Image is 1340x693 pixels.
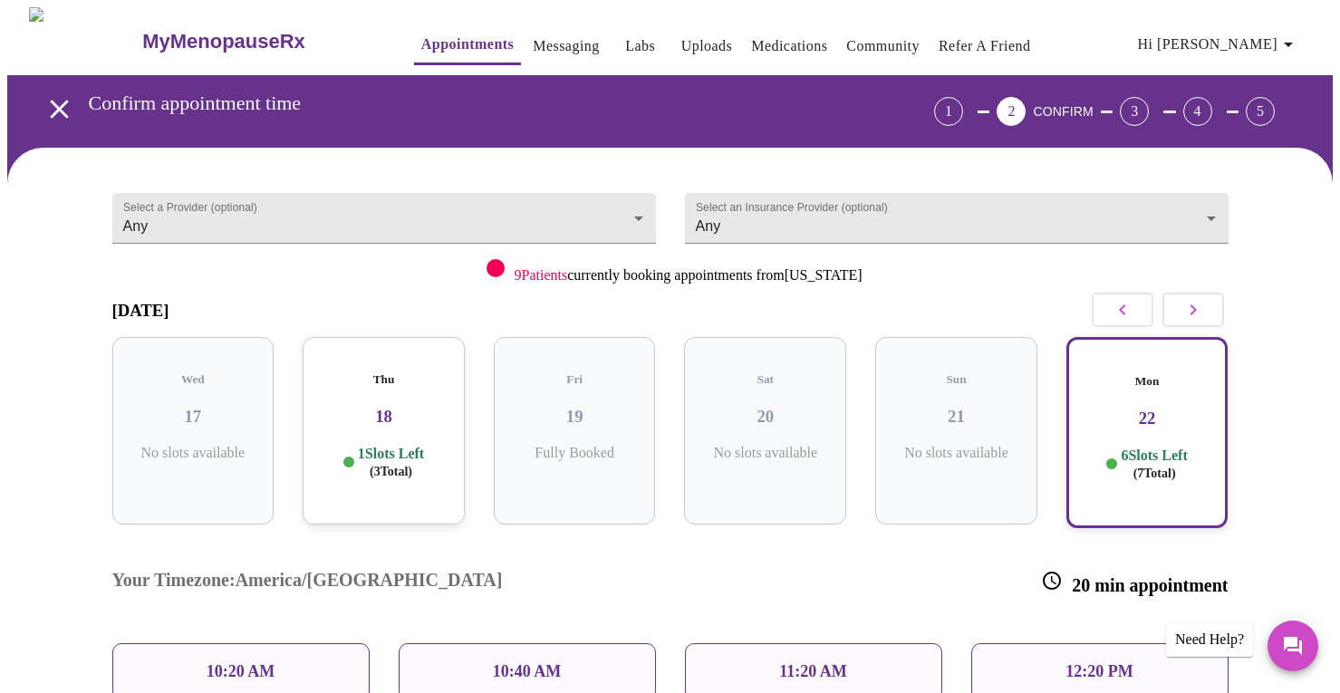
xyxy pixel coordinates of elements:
h3: 22 [1083,409,1212,428]
h5: Wed [127,372,260,387]
p: 11:20 AM [779,662,847,681]
button: Refer a Friend [931,28,1038,64]
h5: Sat [699,372,832,387]
p: 6 Slots Left [1121,447,1187,482]
p: 1 Slots Left [358,445,424,480]
a: MyMenopauseRx [140,10,378,73]
a: Community [846,34,920,59]
button: Medications [744,28,834,64]
span: Hi [PERSON_NAME] [1138,32,1299,57]
div: Any [112,193,656,244]
a: Refer a Friend [939,34,1031,59]
p: Fully Booked [508,445,641,461]
p: 10:20 AM [207,662,275,681]
a: Labs [625,34,655,59]
div: 5 [1246,97,1275,126]
a: Messaging [533,34,599,59]
div: 4 [1183,97,1212,126]
button: open drawer [33,82,86,136]
p: currently booking appointments from [US_STATE] [514,267,862,284]
a: Appointments [421,32,514,57]
h3: 20 [699,407,832,427]
h3: Your Timezone: America/[GEOGRAPHIC_DATA] [112,570,503,596]
img: MyMenopauseRx Logo [29,7,140,75]
span: ( 7 Total) [1133,467,1176,480]
span: CONFIRM [1033,104,1093,119]
h3: MyMenopauseRx [142,30,305,53]
button: Appointments [414,26,521,65]
h5: Mon [1083,374,1212,389]
h3: 17 [127,407,260,427]
div: Any [685,193,1229,244]
button: Messages [1268,621,1318,671]
div: 1 [934,97,963,126]
button: Hi [PERSON_NAME] [1131,26,1306,63]
button: Labs [612,28,670,64]
div: 2 [997,97,1026,126]
p: 10:40 AM [493,662,562,681]
button: Uploads [674,28,740,64]
h3: [DATE] [112,301,169,321]
p: 12:20 PM [1065,662,1133,681]
div: Need Help? [1166,622,1253,657]
h5: Thu [317,372,450,387]
h5: Fri [508,372,641,387]
span: 9 Patients [514,267,567,283]
p: No slots available [890,445,1023,461]
button: Messaging [525,28,606,64]
h3: Confirm appointment time [89,91,834,115]
span: ( 3 Total) [370,465,412,478]
a: Uploads [681,34,733,59]
p: No slots available [699,445,832,461]
h3: 20 min appointment [1041,570,1228,596]
h3: 18 [317,407,450,427]
div: 3 [1120,97,1149,126]
button: Community [839,28,927,64]
a: Medications [751,34,827,59]
h3: 21 [890,407,1023,427]
h5: Sun [890,372,1023,387]
h3: 19 [508,407,641,427]
p: No slots available [127,445,260,461]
